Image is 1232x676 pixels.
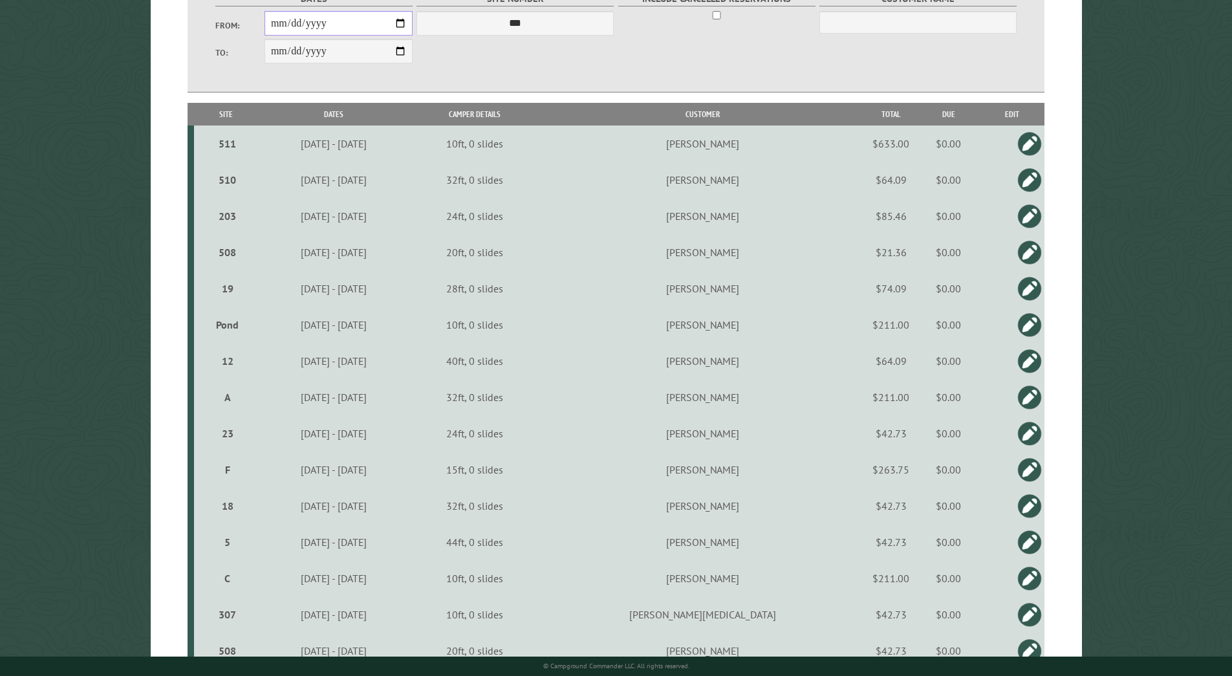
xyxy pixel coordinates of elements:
td: $0.00 [917,343,980,379]
td: 20ft, 0 slides [409,234,540,270]
td: $0.00 [917,270,980,307]
th: Customer [540,103,865,125]
div: 18 [199,499,256,512]
td: $42.73 [865,415,917,452]
td: 28ft, 0 slides [409,270,540,307]
td: $0.00 [917,524,980,560]
th: Due [917,103,980,125]
div: 5 [199,536,256,549]
div: 307 [199,608,256,621]
td: 32ft, 0 slides [409,379,540,415]
td: 24ft, 0 slides [409,198,540,234]
div: [DATE] - [DATE] [260,499,407,512]
div: 508 [199,246,256,259]
td: [PERSON_NAME] [540,162,865,198]
div: [DATE] - [DATE] [260,246,407,259]
td: $0.00 [917,162,980,198]
div: 19 [199,282,256,295]
th: Edit [980,103,1045,125]
td: [PERSON_NAME] [540,198,865,234]
td: 10ft, 0 slides [409,125,540,162]
th: Total [865,103,917,125]
td: [PERSON_NAME] [540,307,865,343]
td: 44ft, 0 slides [409,524,540,560]
div: [DATE] - [DATE] [260,210,407,223]
div: A [199,391,256,404]
td: $0.00 [917,415,980,452]
div: [DATE] - [DATE] [260,354,407,367]
label: To: [215,47,265,59]
td: 24ft, 0 slides [409,415,540,452]
td: $0.00 [917,560,980,596]
td: 32ft, 0 slides [409,162,540,198]
div: [DATE] - [DATE] [260,608,407,621]
td: [PERSON_NAME][MEDICAL_DATA] [540,596,865,633]
label: From: [215,19,265,32]
div: [DATE] - [DATE] [260,463,407,476]
div: [DATE] - [DATE] [260,318,407,331]
td: $74.09 [865,270,917,307]
td: $0.00 [917,488,980,524]
td: $0.00 [917,234,980,270]
td: [PERSON_NAME] [540,452,865,488]
td: $0.00 [917,379,980,415]
td: $633.00 [865,125,917,162]
td: $0.00 [917,633,980,669]
div: Pond [199,318,256,331]
td: 32ft, 0 slides [409,488,540,524]
th: Dates [258,103,409,125]
div: 203 [199,210,256,223]
td: $42.73 [865,596,917,633]
th: Camper Details [409,103,540,125]
td: [PERSON_NAME] [540,488,865,524]
div: [DATE] - [DATE] [260,137,407,150]
td: $64.09 [865,162,917,198]
td: [PERSON_NAME] [540,560,865,596]
div: [DATE] - [DATE] [260,644,407,657]
td: 10ft, 0 slides [409,307,540,343]
td: $0.00 [917,452,980,488]
td: $0.00 [917,198,980,234]
td: $263.75 [865,452,917,488]
td: 20ft, 0 slides [409,633,540,669]
td: $211.00 [865,307,917,343]
td: $0.00 [917,596,980,633]
td: $85.46 [865,198,917,234]
td: $211.00 [865,560,917,596]
small: © Campground Commander LLC. All rights reserved. [543,662,689,670]
td: [PERSON_NAME] [540,379,865,415]
td: 10ft, 0 slides [409,596,540,633]
td: $21.36 [865,234,917,270]
td: [PERSON_NAME] [540,343,865,379]
td: $42.73 [865,633,917,669]
div: 511 [199,137,256,150]
td: [PERSON_NAME] [540,125,865,162]
div: 12 [199,354,256,367]
td: $42.73 [865,488,917,524]
td: 10ft, 0 slides [409,560,540,596]
div: [DATE] - [DATE] [260,427,407,440]
td: [PERSON_NAME] [540,270,865,307]
td: $0.00 [917,125,980,162]
div: 23 [199,427,256,440]
div: [DATE] - [DATE] [260,572,407,585]
td: $0.00 [917,307,980,343]
div: 510 [199,173,256,186]
td: 40ft, 0 slides [409,343,540,379]
div: 508 [199,644,256,657]
td: 15ft, 0 slides [409,452,540,488]
div: [DATE] - [DATE] [260,536,407,549]
div: [DATE] - [DATE] [260,282,407,295]
td: $64.09 [865,343,917,379]
td: [PERSON_NAME] [540,633,865,669]
td: [PERSON_NAME] [540,415,865,452]
td: [PERSON_NAME] [540,524,865,560]
div: C [199,572,256,585]
th: Site [194,103,258,125]
td: [PERSON_NAME] [540,234,865,270]
div: F [199,463,256,476]
div: [DATE] - [DATE] [260,391,407,404]
div: [DATE] - [DATE] [260,173,407,186]
td: $211.00 [865,379,917,415]
td: $42.73 [865,524,917,560]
